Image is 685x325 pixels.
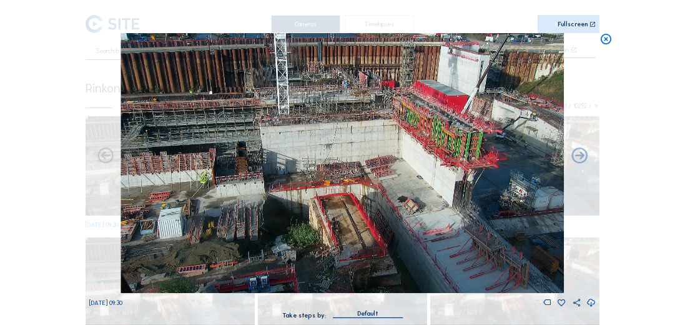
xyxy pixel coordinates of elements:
i: Forward [96,147,115,166]
div: Fullscreen [558,21,588,28]
div: Default [333,308,403,318]
span: [DATE] 09:30 [89,299,122,307]
div: Default [357,308,378,319]
div: Take steps by: [282,312,326,319]
i: Back [570,147,589,166]
img: Image [121,33,564,293]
